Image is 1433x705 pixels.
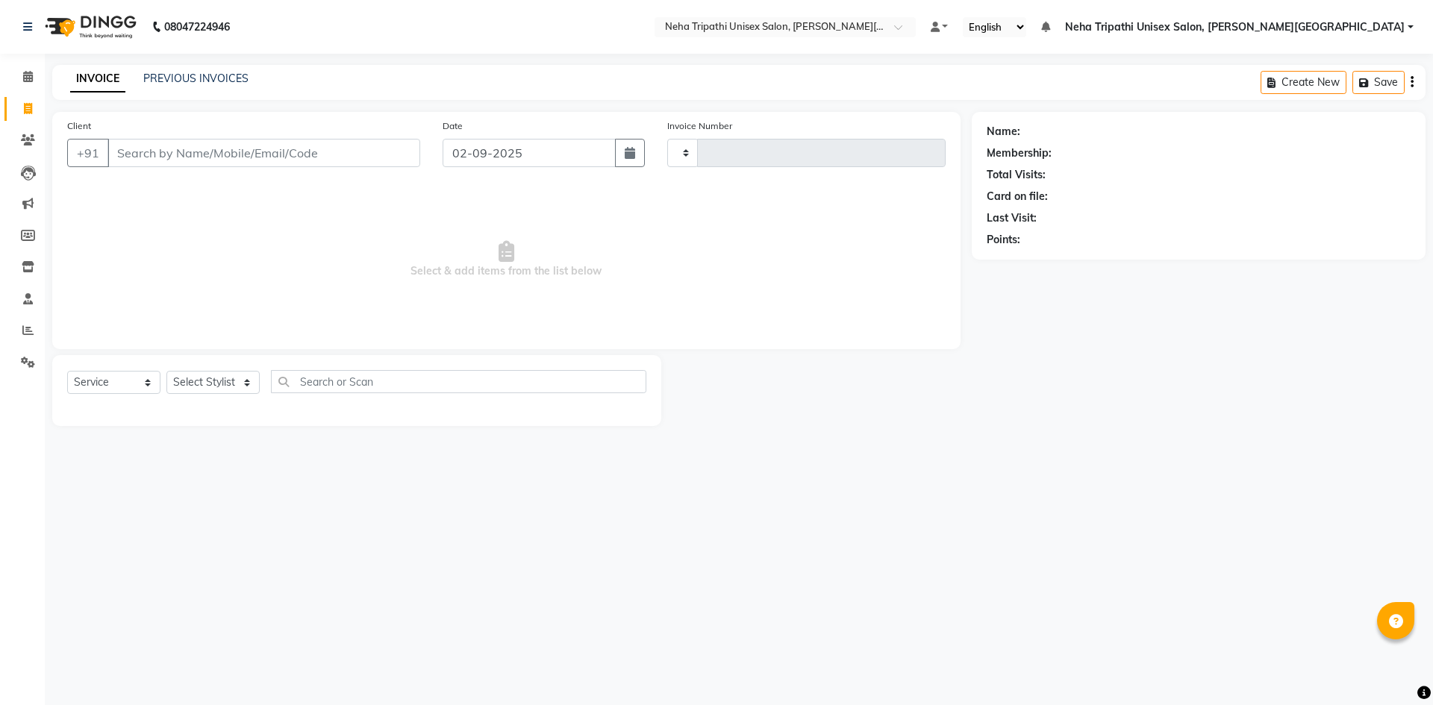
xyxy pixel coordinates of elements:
div: Membership: [987,145,1052,161]
a: PREVIOUS INVOICES [143,72,249,85]
label: Invoice Number [667,119,732,133]
input: Search by Name/Mobile/Email/Code [107,139,420,167]
div: Total Visits: [987,167,1046,183]
button: +91 [67,139,109,167]
label: Date [443,119,463,133]
label: Client [67,119,91,133]
b: 08047224946 [164,6,230,48]
div: Last Visit: [987,210,1037,226]
a: INVOICE [70,66,125,93]
span: Select & add items from the list below [67,185,946,334]
iframe: chat widget [1370,645,1418,690]
button: Create New [1261,71,1346,94]
button: Save [1352,71,1405,94]
div: Name: [987,124,1020,140]
div: Card on file: [987,189,1048,204]
img: logo [38,6,140,48]
span: Neha Tripathi Unisex Salon, [PERSON_NAME][GEOGRAPHIC_DATA] [1065,19,1405,35]
input: Search or Scan [271,370,646,393]
div: Points: [987,232,1020,248]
